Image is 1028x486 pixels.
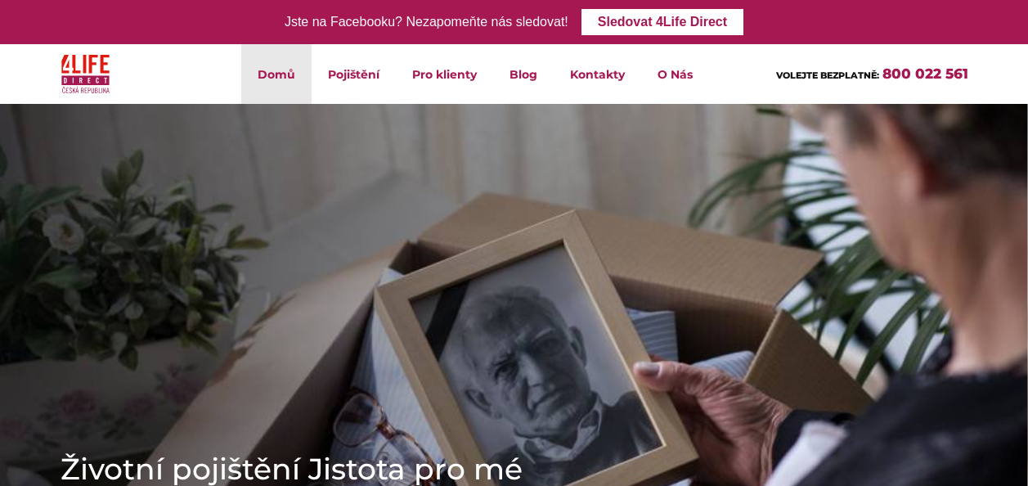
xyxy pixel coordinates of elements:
[493,44,554,104] a: Blog
[581,9,743,35] a: Sledovat 4Life Direct
[61,51,110,97] img: 4Life Direct Česká republika logo
[776,70,879,81] span: VOLEJTE BEZPLATNĚ:
[882,65,968,82] a: 800 022 561
[554,44,641,104] a: Kontakty
[241,44,312,104] a: Domů
[285,11,568,34] div: Jste na Facebooku? Nezapomeňte nás sledovat!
